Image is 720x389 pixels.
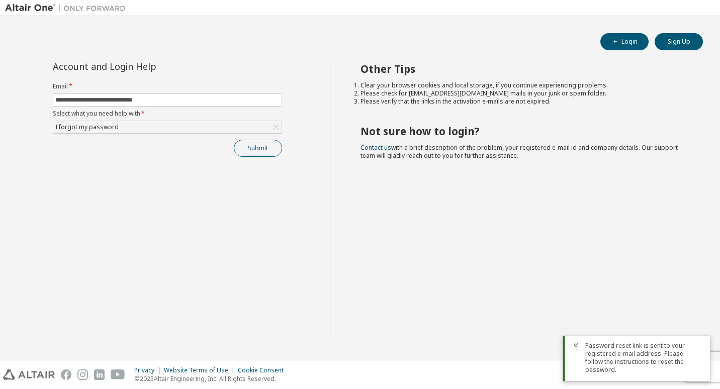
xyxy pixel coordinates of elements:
button: Submit [234,140,282,157]
a: Contact us [361,143,391,152]
button: Sign Up [655,33,703,50]
img: instagram.svg [77,369,88,380]
span: Password reset link is sent to your registered e-mail address. Please follow the instructions to ... [585,342,702,374]
label: Email [53,82,282,90]
li: Please check for [EMAIL_ADDRESS][DOMAIN_NAME] mails in your junk or spam folder. [361,89,685,98]
div: Privacy [134,366,164,374]
h2: Not sure how to login? [361,125,685,138]
h2: Other Tips [361,62,685,75]
li: Please verify that the links in the activation e-mails are not expired. [361,98,685,106]
div: I forgot my password [53,121,282,133]
span: with a brief description of the problem, your registered e-mail id and company details. Our suppo... [361,143,678,160]
label: Select what you need help with [53,110,282,118]
li: Clear your browser cookies and local storage, if you continue experiencing problems. [361,81,685,89]
div: Cookie Consent [238,366,290,374]
img: altair_logo.svg [3,369,55,380]
img: linkedin.svg [94,369,105,380]
button: Login [600,33,649,50]
div: Account and Login Help [53,62,236,70]
img: youtube.svg [111,369,125,380]
div: I forgot my password [54,122,120,133]
img: facebook.svg [61,369,71,380]
div: Website Terms of Use [164,366,238,374]
img: Altair One [5,3,131,13]
p: © 2025 Altair Engineering, Inc. All Rights Reserved. [134,374,290,383]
